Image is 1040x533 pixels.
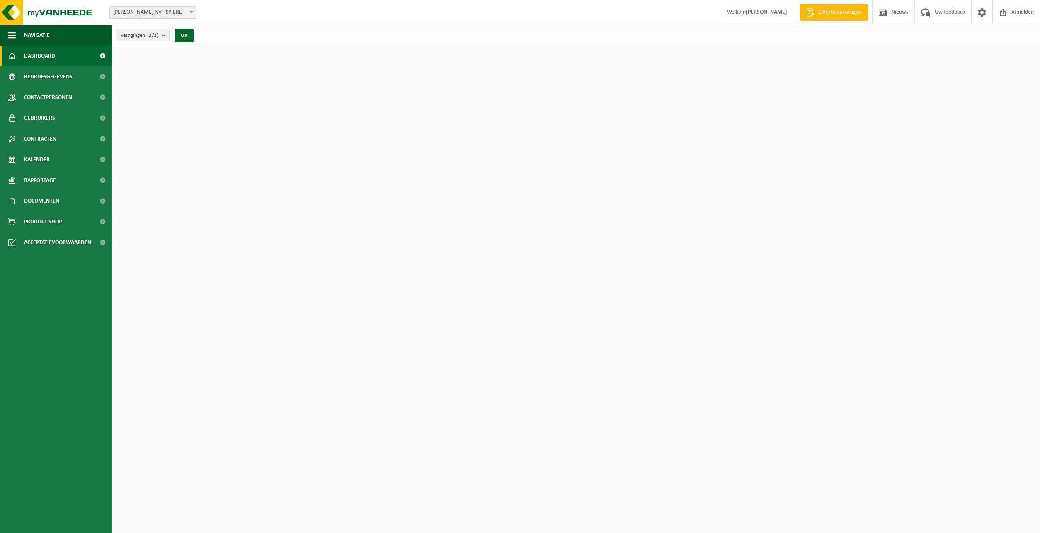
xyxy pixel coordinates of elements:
[24,108,55,128] span: Gebruikers
[24,87,72,108] span: Contactpersonen
[817,8,864,17] span: Offerte aanvragen
[147,33,158,38] count: (2/2)
[24,25,50,46] span: Navigatie
[800,4,868,21] a: Offerte aanvragen
[109,6,196,19] span: VINCENT SHEPPARD NV - SPIERE
[116,29,170,41] button: Vestigingen(2/2)
[24,232,91,253] span: Acceptatievoorwaarden
[24,191,59,211] span: Documenten
[24,66,73,87] span: Bedrijfsgegevens
[24,149,50,170] span: Kalender
[121,29,158,42] span: Vestigingen
[24,46,55,66] span: Dashboard
[24,211,62,232] span: Product Shop
[24,128,56,149] span: Contracten
[110,7,196,18] span: VINCENT SHEPPARD NV - SPIERE
[175,29,194,42] button: OK
[24,170,56,191] span: Rapportage
[746,9,787,15] strong: [PERSON_NAME]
